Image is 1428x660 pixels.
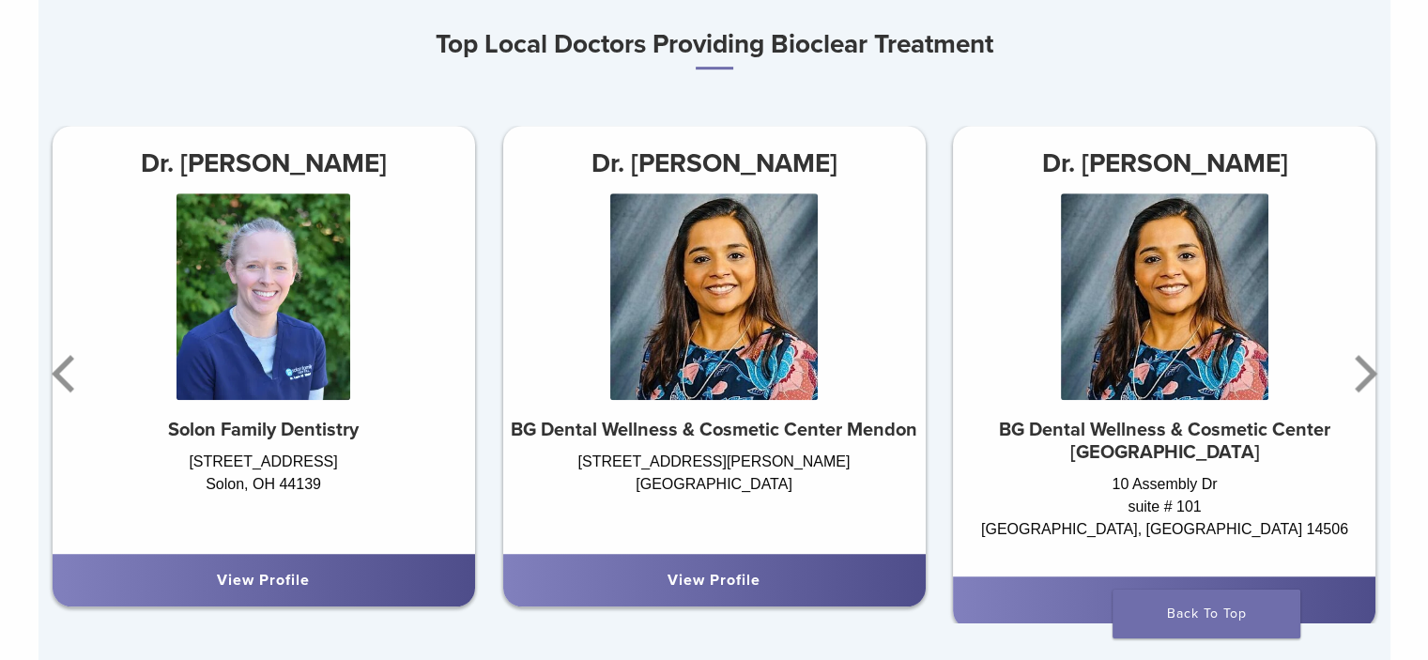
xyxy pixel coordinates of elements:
strong: BG Dental Wellness & Cosmetic Center Mendon [511,419,917,441]
h3: Dr. [PERSON_NAME] [953,141,1375,186]
h3: Dr. [PERSON_NAME] [502,141,925,186]
div: [STREET_ADDRESS] Solon, OH 44139 [53,451,475,535]
strong: Solon Family Dentistry [168,419,359,441]
a: View Profile [217,571,310,590]
img: Dr. Bhumija Gupta [1061,193,1268,400]
h3: Dr. [PERSON_NAME] [53,141,475,186]
strong: BG Dental Wellness & Cosmetic Center [GEOGRAPHIC_DATA] [999,419,1330,464]
img: Dr. Bhumija Gupta [610,193,818,400]
button: Next [1344,317,1381,430]
div: [STREET_ADDRESS][PERSON_NAME] [GEOGRAPHIC_DATA] [502,451,925,535]
a: View Profile [668,571,760,590]
h3: Top Local Doctors Providing Bioclear Treatment [38,22,1390,69]
button: Previous [48,317,85,430]
img: Dr. Laura Walsh [177,193,350,400]
div: 10 Assembly Dr suite # 101 [GEOGRAPHIC_DATA], [GEOGRAPHIC_DATA] 14506 [953,473,1375,558]
a: Back To Top [1113,590,1300,638]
